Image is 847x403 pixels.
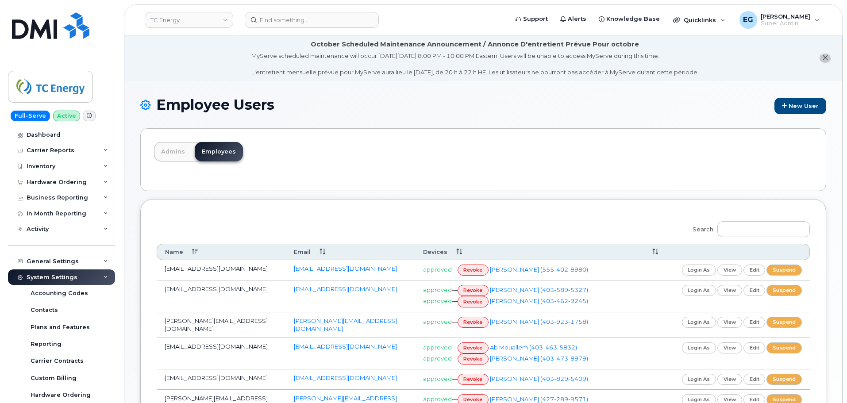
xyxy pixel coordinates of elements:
span: approved [423,375,452,382]
a: view [717,342,742,353]
a: suspend [766,342,802,353]
td: — [415,312,635,338]
a: [PERSON_NAME][EMAIL_ADDRESS][DOMAIN_NAME] [294,317,397,333]
a: edit [743,265,766,276]
a: edit [743,342,766,353]
a: revoke [458,265,489,276]
a: view [717,285,742,296]
a: [EMAIL_ADDRESS][DOMAIN_NAME] [294,265,397,272]
span: approved [423,355,452,362]
a: suspend [766,265,802,276]
a: [PERSON_NAME] (403-923-1758) [490,318,588,325]
a: revoke [458,374,489,385]
a: revoke [458,296,489,307]
a: edit [743,285,766,296]
input: Search: [717,221,810,237]
a: suspend [766,317,802,328]
a: [PERSON_NAME] (403-829-5409) [490,375,588,382]
span: approved [423,286,452,293]
td: [PERSON_NAME][EMAIL_ADDRESS][DOMAIN_NAME] [157,312,286,338]
a: [EMAIL_ADDRESS][DOMAIN_NAME] [294,285,397,292]
th: : activate to sort column ascending [635,244,810,260]
div: October Scheduled Maintenance Announcement / Annonce D'entretient Prévue Pour octobre [311,40,639,49]
a: login as [682,285,716,296]
td: [EMAIL_ADDRESS][DOMAIN_NAME] [157,260,286,280]
td: [EMAIL_ADDRESS][DOMAIN_NAME] [157,338,286,369]
a: New User [774,98,826,114]
a: revoke [458,342,489,353]
a: Admins [154,142,192,161]
a: login as [682,265,716,276]
a: [PERSON_NAME] (555-402-8980) [490,266,588,273]
span: approved [423,297,452,304]
h1: Employee Users [140,97,826,114]
a: [EMAIL_ADDRESS][DOMAIN_NAME] [294,343,397,350]
td: — — [415,338,635,369]
a: view [717,265,742,276]
th: Devices: activate to sort column ascending [415,244,635,260]
td: — [415,369,635,390]
span: approved [423,266,452,273]
a: view [717,374,742,385]
span: approved [423,344,452,351]
td: [EMAIL_ADDRESS][DOMAIN_NAME] [157,280,286,312]
td: — [415,260,635,280]
a: suspend [766,285,802,296]
a: Employees [195,142,243,161]
a: login as [682,342,716,353]
a: edit [743,317,766,328]
div: MyServe scheduled maintenance will occur [DATE][DATE] 8:00 PM - 10:00 PM Eastern. Users will be u... [251,52,699,77]
td: — — [415,280,635,312]
span: approved [423,318,452,325]
a: Ab Mouallem (403-463-5832) [490,344,577,351]
a: [EMAIL_ADDRESS][DOMAIN_NAME] [294,374,397,381]
td: [EMAIL_ADDRESS][DOMAIN_NAME] [157,369,286,390]
a: [PERSON_NAME] (403-473-8979) [490,355,588,362]
a: edit [743,374,766,385]
a: login as [682,374,716,385]
a: revoke [458,317,489,328]
a: view [717,317,742,328]
a: login as [682,317,716,328]
label: Search: [687,215,810,240]
th: Email: activate to sort column ascending [286,244,415,260]
a: revoke [458,285,489,296]
a: [PERSON_NAME] (403-462-9245) [490,297,588,304]
a: revoke [458,353,489,365]
span: approved [423,395,452,403]
button: close notification [820,54,831,63]
th: Name: activate to sort column descending [157,244,286,260]
a: [PERSON_NAME] (403-589-5327) [490,286,588,293]
a: suspend [766,374,802,385]
a: [PERSON_NAME] (427-289-9571) [490,395,588,403]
